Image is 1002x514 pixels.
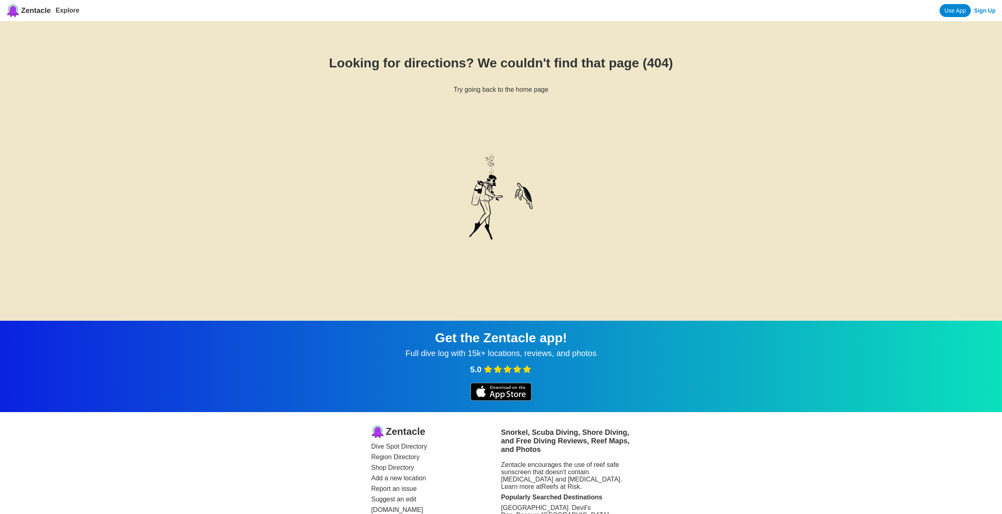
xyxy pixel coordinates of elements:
[6,4,51,17] a: Zentacle logoZentacle
[26,86,976,93] h6: Try going back to the home page
[371,464,501,471] a: Shop Directory
[501,461,631,490] div: Zentacle encourages the use of reef safe sunscreen that doesn't contain [MEDICAL_DATA] and [MEDIC...
[371,506,501,514] a: [DOMAIN_NAME]
[371,475,501,482] a: Add a new location
[471,395,531,402] a: iOS app store
[6,4,19,17] img: Zentacle logo
[10,330,992,346] div: Get the Zentacle app!
[371,454,501,461] a: Region Directory
[501,494,631,501] div: Popularly Searched Destinations
[940,4,971,17] a: Use App
[371,485,501,492] a: Report an issue
[471,383,531,401] img: iOS app store
[501,504,569,511] a: [GEOGRAPHIC_DATA]
[371,496,501,503] a: Suggest an edit
[432,108,570,293] img: Diver with turtle
[56,7,80,14] a: Explore
[21,6,51,15] span: Zentacle
[974,7,996,14] a: Sign Up
[371,425,384,438] img: logo
[501,428,631,454] h3: Snorkel, Scuba Diving, Shore Diving, and Free Diving Reviews, Reef Maps, and Photos
[26,56,976,71] h1: Looking for directions? We couldn't find that page (404)
[371,443,501,450] a: Dive Spot Directory
[470,365,482,374] span: 5.0
[542,483,580,490] a: Reefs at Risk
[386,426,425,437] span: Zentacle
[10,349,992,358] div: Full dive log with 15k+ locations, reviews, and photos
